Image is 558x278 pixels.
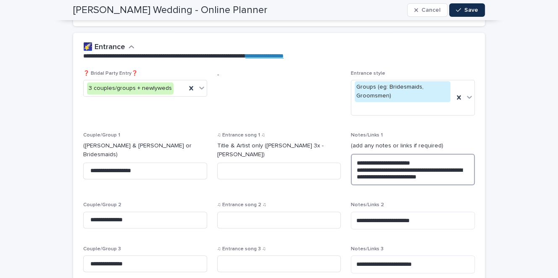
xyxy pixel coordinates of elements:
[83,43,125,52] h2: 🌠 Entrance
[351,133,383,138] span: Notes/Links 1
[351,247,384,252] span: Notes/Links 3
[351,202,384,207] span: Notes/Links 2
[355,81,450,102] div: Groups (eg: Bridesmaids, Groomsmen)
[83,71,138,76] span: ❓ Bridal Party Entry❓
[464,7,478,13] span: Save
[73,4,267,16] h2: [PERSON_NAME] Wedding - Online Planner
[83,142,207,159] p: ([PERSON_NAME] & [PERSON_NAME] or Bridesmaids)
[351,142,475,150] p: (add any notes or links if required)
[449,3,485,17] button: Save
[83,247,121,252] span: Couple/Group 3
[87,82,174,94] div: 3 couples/groups + newlyweds
[217,71,341,79] p: -
[351,71,385,76] span: Entrance style
[217,202,266,207] span: ♫ Entrance song 2 ♫
[217,133,265,138] span: ♫ Entrance song 1 ♫
[83,133,120,138] span: Couple/Group 1
[217,247,266,252] span: ♫ Entrance song 3 ♫
[217,142,341,159] p: Title & Artist only ([PERSON_NAME] 3x - [PERSON_NAME])
[407,3,447,17] button: Cancel
[83,43,134,52] button: 🌠 Entrance
[421,7,440,13] span: Cancel
[83,202,121,207] span: Couple/Group 2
